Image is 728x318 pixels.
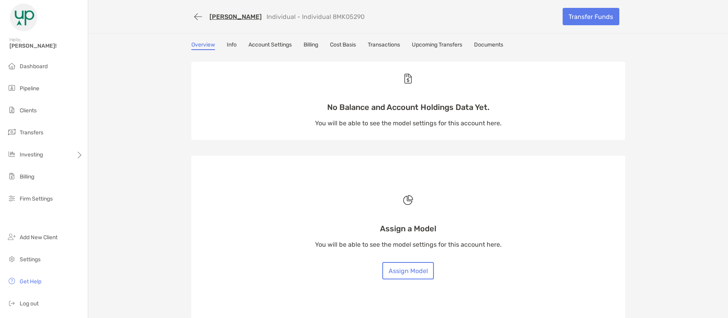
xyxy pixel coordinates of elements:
img: dashboard icon [7,61,17,71]
p: You will be able to see the model settings for this account here. [315,118,502,128]
a: Upcoming Transfers [412,41,462,50]
span: Transfers [20,129,43,136]
p: Assign a Model [315,224,502,234]
img: pipeline icon [7,83,17,93]
p: No Balance and Account Holdings Data Yet. [315,102,502,112]
a: Account Settings [248,41,292,50]
a: [PERSON_NAME] [209,13,262,20]
span: Billing [20,173,34,180]
a: Transfer Funds [563,8,619,25]
span: Clients [20,107,37,114]
img: firm-settings icon [7,193,17,203]
img: clients icon [7,105,17,115]
img: settings icon [7,254,17,264]
span: Log out [20,300,39,307]
a: Documents [474,41,503,50]
img: transfers icon [7,127,17,137]
p: You will be able to see the model settings for this account here. [315,240,502,249]
a: Overview [191,41,215,50]
a: Billing [304,41,318,50]
img: investing icon [7,149,17,159]
button: Assign Model [382,262,434,279]
span: Pipeline [20,85,39,92]
span: [PERSON_NAME]! [9,43,83,49]
a: Info [227,41,237,50]
span: Add New Client [20,234,57,241]
img: billing icon [7,171,17,181]
span: Firm Settings [20,195,53,202]
img: get-help icon [7,276,17,286]
img: logout icon [7,298,17,308]
a: Cost Basis [330,41,356,50]
span: Dashboard [20,63,48,70]
span: Settings [20,256,41,263]
p: Individual - Individual 8MK05290 [267,13,365,20]
img: Zoe Logo [9,3,38,32]
span: Get Help [20,278,41,285]
span: Investing [20,151,43,158]
a: Transactions [368,41,400,50]
img: add_new_client icon [7,232,17,242]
